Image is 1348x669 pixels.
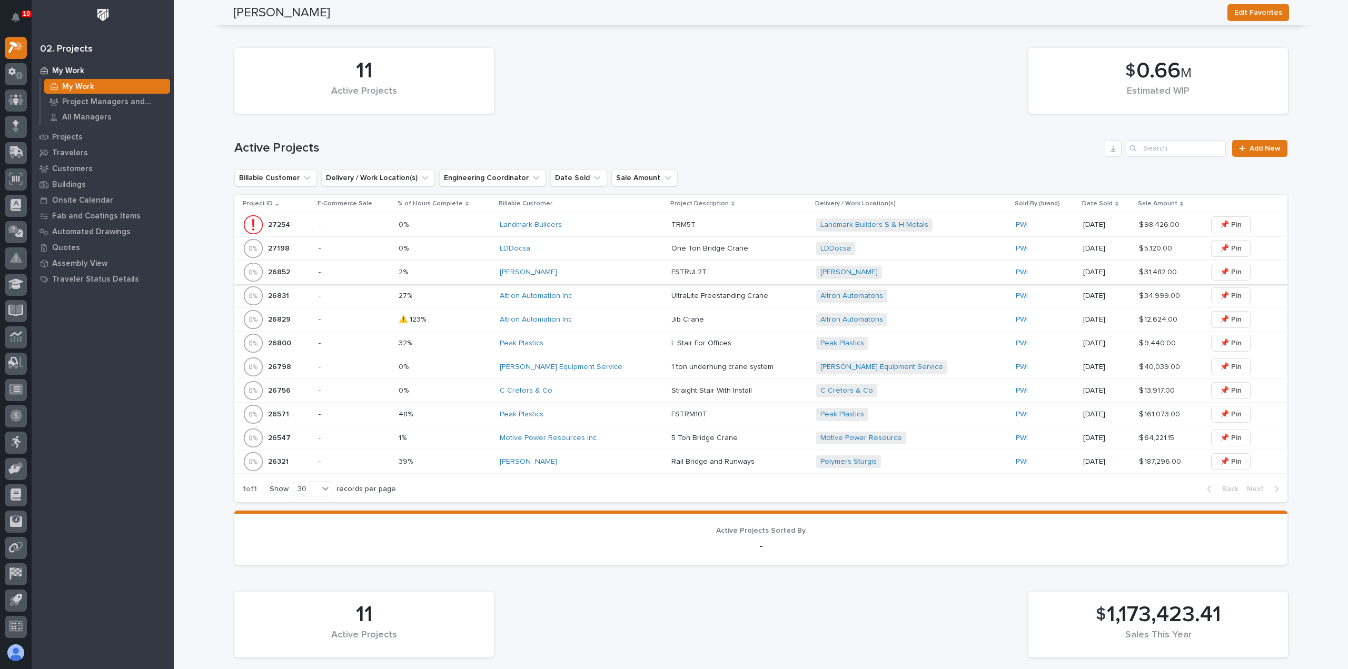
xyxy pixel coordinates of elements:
a: My Work [32,63,174,78]
p: Fab and Coatings Items [52,212,141,221]
button: 📌 Pin [1211,216,1251,233]
p: 1 ton underhung crane system [671,361,776,372]
a: PWI [1016,292,1028,301]
a: PWI [1016,410,1028,419]
p: 26829 [268,313,293,324]
p: [DATE] [1083,434,1131,443]
a: C Cretors & Co [820,386,873,395]
a: PWI [1016,339,1028,348]
p: 5 Ton Bridge Crane [671,432,740,443]
p: [DATE] [1083,292,1131,301]
a: PWI [1016,457,1028,466]
a: Landmark Builders S & H Metals [820,221,928,229]
a: Altron Automatons [820,292,883,301]
p: $ 34,999.00 [1139,289,1182,301]
p: [DATE] [1083,244,1131,253]
p: Delivery / Work Location(s) [815,198,896,209]
p: Billable Customer [499,198,552,209]
p: UltraLite Freestanding Crane [671,289,770,301]
p: $ 64,221.15 [1139,432,1176,443]
a: Projects [32,129,174,145]
p: records per page [336,485,396,494]
button: Notifications [5,6,27,28]
input: Search [1126,140,1226,157]
a: Peak Plastics [820,410,864,419]
tr: 2682926829 -⚠️ 123%⚠️ 123% Altron Automation Inc Jib CraneJib Crane Altron Automatons PWI [DATE]$... [234,308,1287,332]
p: 2% [399,266,410,277]
a: Fab and Coatings Items [32,208,174,224]
span: 📌 Pin [1220,218,1242,231]
p: [DATE] [1083,339,1131,348]
p: Date Sold [1082,198,1113,209]
a: Assembly View [32,255,174,271]
tr: 2725427254 -0%0% Landmark Builders TRM5TTRM5T Landmark Builders S & H Metals PWI [DATE]$ 98,426.0... [234,213,1287,237]
p: Jib Crane [671,313,706,324]
tr: 2685226852 -2%2% [PERSON_NAME] FSTRUL2TFSTRUL2T [PERSON_NAME] PWI [DATE]$ 31,482.00$ 31,482.00 📌 Pin [234,261,1287,284]
p: 27254 [268,218,292,229]
a: Landmark Builders [500,221,562,229]
button: Engineering Coordinator [439,169,546,186]
span: 📌 Pin [1220,361,1242,373]
a: PWI [1016,221,1028,229]
p: - [319,434,390,443]
p: 32% [399,337,414,348]
p: $ 12,624.00 [1139,313,1179,324]
h1: Active Projects [234,141,1101,156]
a: Peak Plastics [500,339,543,348]
p: Traveler Status Details [52,275,139,284]
p: My Work [52,66,84,76]
button: Delivery / Work Location(s) [321,169,435,186]
span: 📌 Pin [1220,242,1242,255]
span: 📌 Pin [1220,432,1242,444]
p: FSTRUL2T [671,266,709,277]
button: 📌 Pin [1211,358,1251,375]
span: 1,173,423.41 [1107,602,1221,628]
p: My Work [62,82,94,92]
p: Sold By (brand) [1015,198,1060,209]
p: $ 161,073.00 [1139,408,1182,419]
span: $ [1125,61,1135,81]
a: My Work [41,79,174,94]
tr: 2654726547 -1%1% Motive Power Resources Inc 5 Ton Bridge Crane5 Ton Bridge Crane Motive Power Res... [234,426,1287,450]
p: - [319,221,390,229]
p: - [319,410,390,419]
a: [PERSON_NAME] [500,457,557,466]
p: TRM5T [671,218,698,229]
p: $ 187,296.00 [1139,455,1183,466]
p: Project Description [670,198,729,209]
img: Workspace Logo [93,5,113,25]
p: Project ID [243,198,273,209]
a: Traveler Status Details [32,271,174,287]
a: Peak Plastics [820,339,864,348]
button: 📌 Pin [1211,406,1251,423]
span: 📌 Pin [1220,313,1242,326]
p: [DATE] [1083,315,1131,324]
button: Billable Customer [234,169,317,186]
p: [DATE] [1083,221,1131,229]
a: Motive Power Resources Inc [500,434,597,443]
p: E-Commerce Sale [318,198,372,209]
a: Altron Automation Inc [500,292,572,301]
p: 26571 [268,408,291,419]
p: Travelers [52,148,88,158]
a: Peak Plastics [500,410,543,419]
span: 0.66 [1136,60,1181,82]
span: Back [1216,484,1238,494]
a: All Managers [41,109,174,124]
a: Project Managers and Engineers [41,94,174,109]
div: 11 [252,58,476,84]
div: Active Projects [252,630,476,652]
button: Back [1198,484,1243,494]
a: Travelers [32,145,174,161]
button: 📌 Pin [1211,264,1251,281]
p: $ 5,120.00 [1139,242,1174,253]
p: 26831 [268,289,291,301]
p: Assembly View [52,259,107,268]
button: Date Sold [550,169,607,186]
p: 26798 [268,361,293,372]
p: Customers [52,164,93,174]
p: L Stair For Offices [671,337,734,348]
a: Onsite Calendar [32,192,174,208]
p: Project Managers and Engineers [62,97,166,107]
